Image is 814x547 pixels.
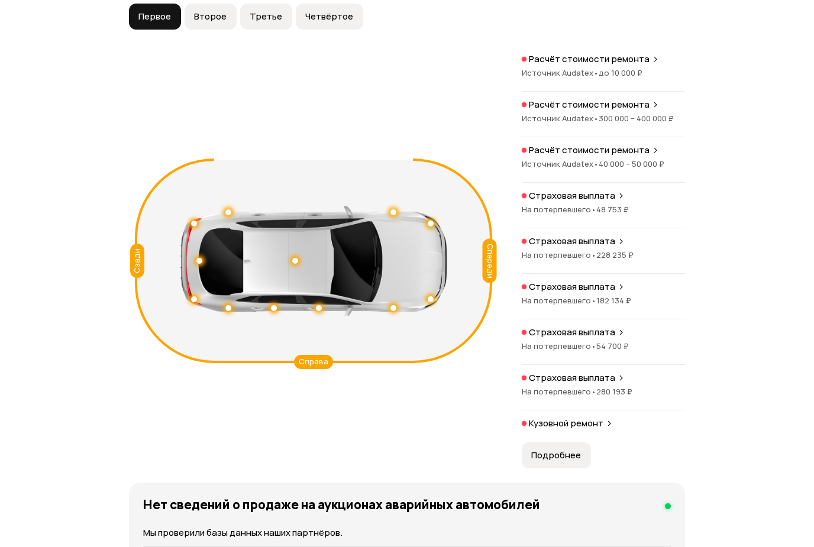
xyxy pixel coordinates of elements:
[593,68,599,79] span: •
[185,4,237,30] button: Второе
[591,387,596,397] span: •
[522,159,599,170] span: Источник Audatex
[596,387,632,397] span: 280 193 ₽
[529,418,603,430] p: Кузовной ремонт
[305,11,353,23] span: Четвёртое
[130,244,144,279] div: Сзади
[599,68,642,79] span: до 10 000 ₽
[596,250,634,261] span: 228 235 ₽
[522,296,596,306] span: На потерпевшего
[522,205,596,215] span: На потерпевшего
[194,11,227,23] span: Второе
[529,145,650,157] p: Расчёт стоимости ремонта
[294,355,333,370] div: Справа
[250,11,282,23] span: Третье
[240,4,292,30] button: Третье
[591,341,596,352] span: •
[522,114,599,124] span: Источник Audatex
[591,205,596,215] span: •
[596,205,629,215] span: 48 753 ₽
[129,4,181,30] button: Первое
[522,387,596,397] span: На потерпевшего
[529,236,615,248] p: Страховая выплата
[522,250,596,261] span: На потерпевшего
[143,527,671,540] p: Мы проверили базы данных наших партнёров.
[591,250,596,261] span: •
[593,114,599,124] span: •
[522,443,591,469] button: Подробнее
[599,114,674,124] span: 300 000 – 400 000 ₽
[529,190,615,202] p: Страховая выплата
[596,296,631,306] span: 182 134 ₽
[138,11,171,23] span: Первое
[522,68,599,79] span: Источник Audatex
[143,497,540,513] h4: Нет сведений о продаже на аукционах аварийных автомобилей
[483,239,497,283] div: Спереди
[529,99,650,111] p: Расчёт стоимости ремонта
[531,450,581,462] span: Подробнее
[522,341,596,352] span: На потерпевшего
[529,373,615,384] p: Страховая выплата
[529,54,650,66] p: Расчёт стоимости ремонта
[591,296,596,306] span: •
[596,341,629,352] span: 54 700 ₽
[599,159,664,170] span: 40 000 – 50 000 ₽
[296,4,363,30] button: Четвёртое
[593,159,599,170] span: •
[529,327,615,339] p: Страховая выплата
[529,281,615,293] p: Страховая выплата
